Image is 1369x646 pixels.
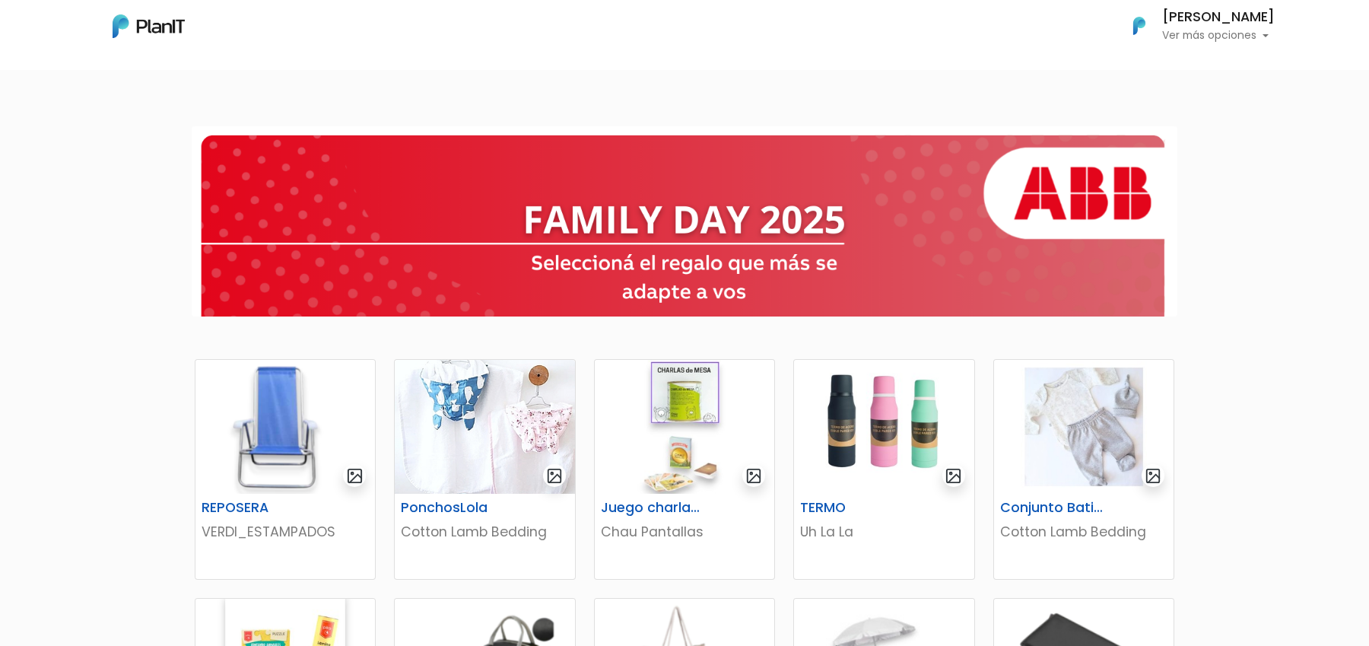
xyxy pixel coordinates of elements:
[594,359,775,580] a: gallery-light Juego charlas de mesa + Cartas españolas Chau Pantallas
[346,467,364,485] img: gallery-light
[994,360,1174,494] img: thumb_2FDA6350-6045-48DC-94DD-55C445378348-Photoroom__8_.jpg
[394,359,575,580] a: gallery-light PonchosLola Cotton Lamb Bedding
[1145,467,1162,485] img: gallery-light
[195,359,376,580] a: gallery-light REPOSERA VERDI_ESTAMPADOS
[392,500,516,516] h6: PonchosLola
[1123,9,1156,43] img: PlanIt Logo
[195,360,375,494] img: thumb_Captura_de_pantalla_2024-09-05_150832.png
[1000,522,1167,542] p: Cotton Lamb Bedding
[800,522,967,542] p: Uh La La
[991,500,1115,516] h6: Conjunto Batita, Pelele y Gorro
[595,360,774,494] img: thumb_image__copia___copia___copia_-Photoroom__11_.jpg
[192,500,316,516] h6: REPOSERA
[791,500,915,516] h6: TERMO
[794,360,974,494] img: thumb_Lunchera_1__1___copia_-Photoroom__89_.jpg
[113,14,185,38] img: PlanIt Logo
[1162,30,1275,41] p: Ver más opciones
[546,467,564,485] img: gallery-light
[601,522,768,542] p: Chau Pantallas
[592,500,716,516] h6: Juego charlas de mesa + Cartas españolas
[1162,11,1275,24] h6: [PERSON_NAME]
[993,359,1174,580] a: gallery-light Conjunto Batita, Pelele y Gorro Cotton Lamb Bedding
[395,360,574,494] img: thumb_Ponchos.jpg
[745,467,763,485] img: gallery-light
[945,467,962,485] img: gallery-light
[401,522,568,542] p: Cotton Lamb Bedding
[202,522,369,542] p: VERDI_ESTAMPADOS
[793,359,974,580] a: gallery-light TERMO Uh La La
[1113,6,1275,46] button: PlanIt Logo [PERSON_NAME] Ver más opciones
